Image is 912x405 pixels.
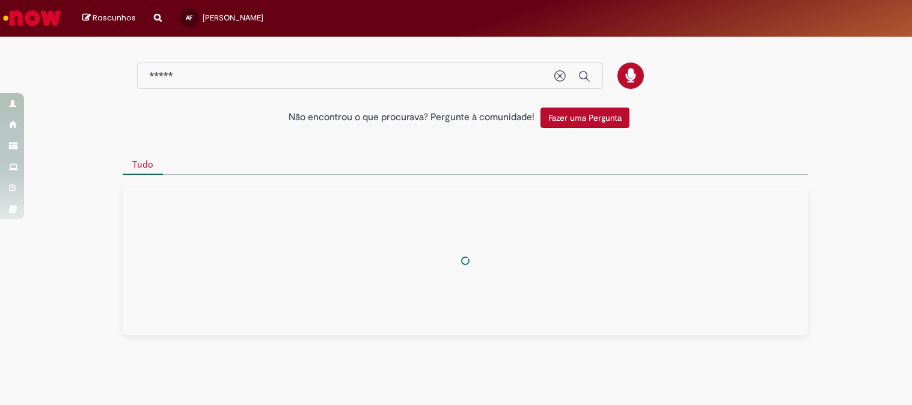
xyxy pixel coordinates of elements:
h2: Não encontrou o que procurava? Pergunte à comunidade! [289,112,534,123]
button: Fazer uma Pergunta [540,108,629,128]
span: AF [186,14,192,22]
a: Rascunhos [82,13,136,24]
span: Rascunhos [93,12,136,23]
div: Tudo [123,187,808,335]
span: [PERSON_NAME] [203,13,263,23]
img: ServiceNow [1,6,63,30]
